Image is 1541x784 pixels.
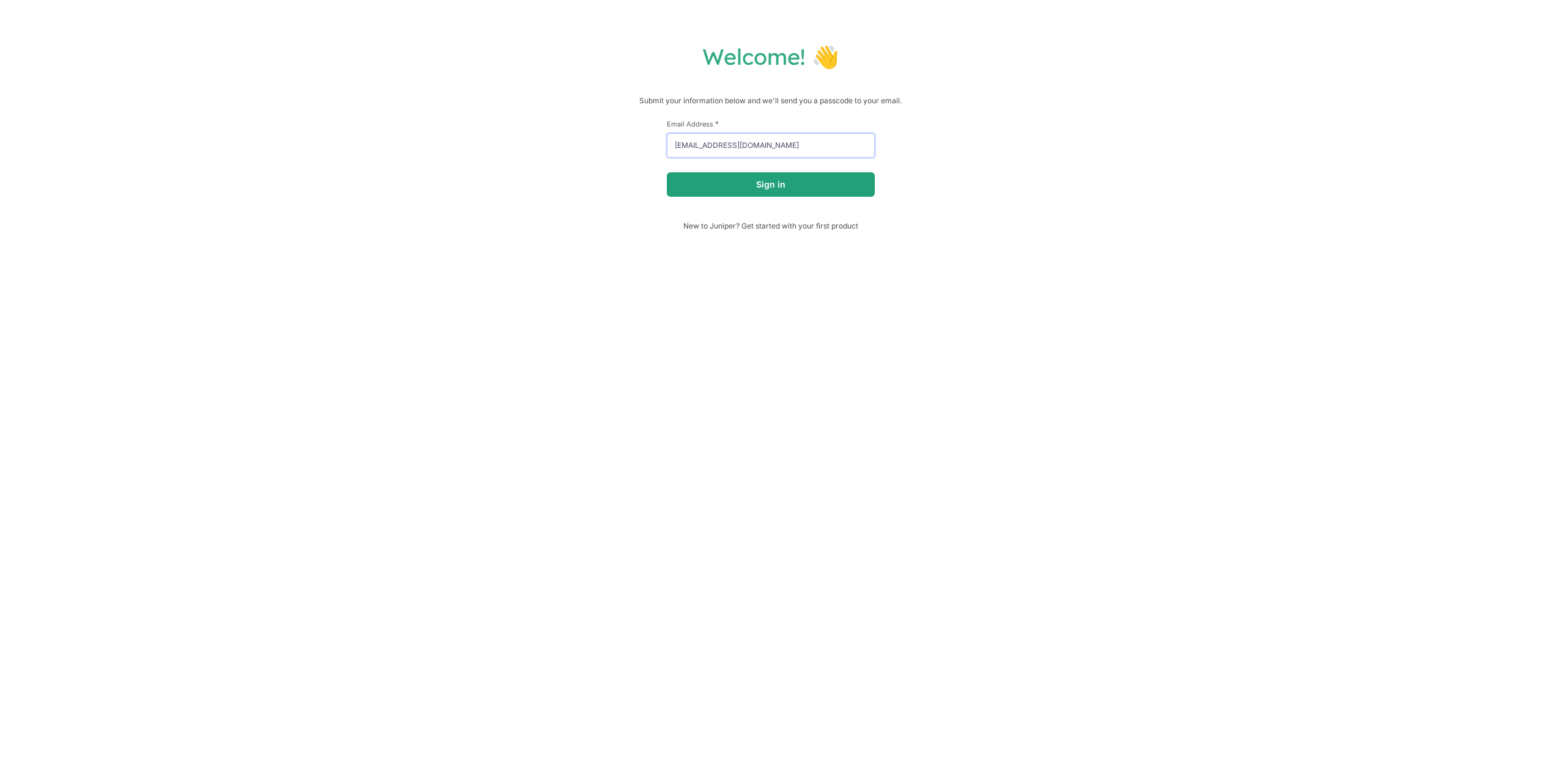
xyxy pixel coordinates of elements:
span: New to Juniper? Get started with your first product [667,221,875,230]
span: This field is required. [715,119,719,128]
p: Submit your information below and we'll send you a passcode to your email. [12,95,1529,107]
input: email@example.com [667,133,875,158]
button: Sign in [667,172,875,197]
h1: Welcome! 👋 [12,43,1529,70]
label: Email Address [667,119,875,128]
